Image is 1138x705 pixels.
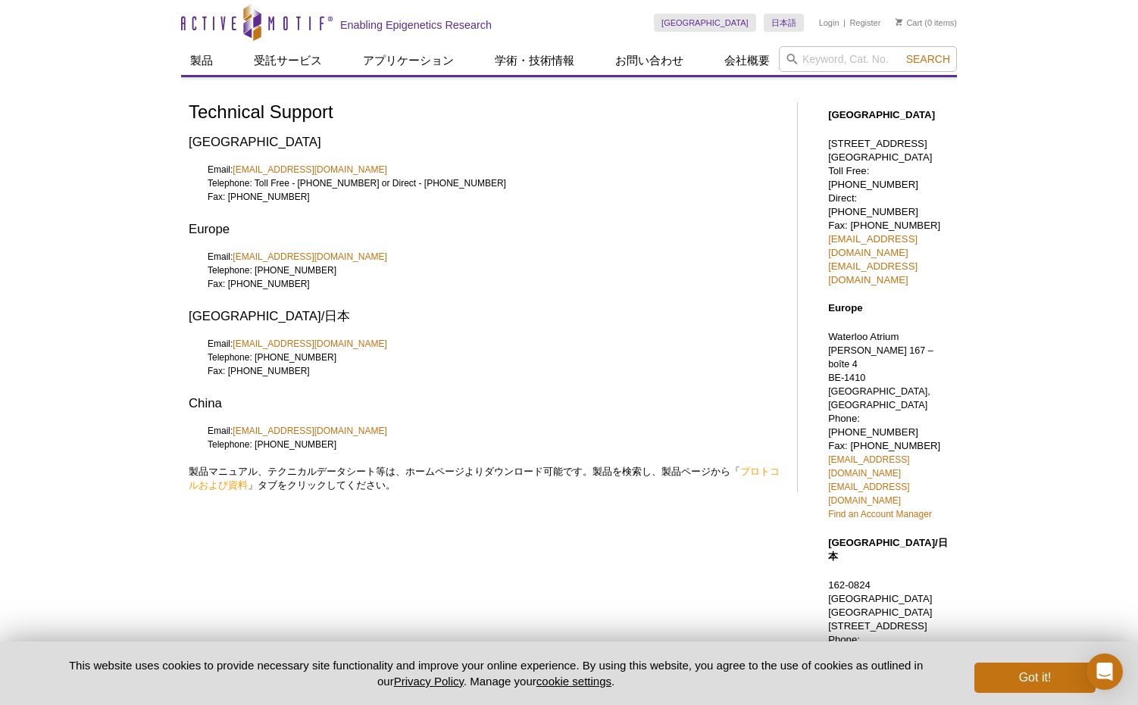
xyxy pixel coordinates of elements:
[828,537,948,562] strong: [GEOGRAPHIC_DATA]/日本
[896,18,902,26] img: Your Cart
[233,337,386,351] a: [EMAIL_ADDRESS][DOMAIN_NAME]
[843,14,846,32] li: |
[189,133,782,151] h3: [GEOGRAPHIC_DATA]
[189,307,782,326] h3: [GEOGRAPHIC_DATA]/日本
[764,14,804,32] a: 日本語
[828,302,862,314] strong: Europe
[340,18,492,32] h2: Enabling Epigenetics Research
[828,454,909,479] a: [EMAIL_ADDRESS][DOMAIN_NAME]
[828,345,933,410] span: [PERSON_NAME] 167 – boîte 4 BE-1410 [GEOGRAPHIC_DATA], [GEOGRAPHIC_DATA]
[189,102,782,124] h1: Technical Support
[896,17,922,28] a: Cart
[828,137,949,287] p: [STREET_ADDRESS] [GEOGRAPHIC_DATA] Toll Free: [PHONE_NUMBER] Direct: [PHONE_NUMBER] Fax: [PHONE_N...
[896,14,957,32] li: (0 items)
[189,337,782,391] div: Email: Telephone: [PHONE_NUMBER] Fax: [PHONE_NUMBER]
[189,395,782,413] h3: China
[974,663,1096,693] button: Got it!
[715,46,779,75] a: 会社概要
[849,17,880,28] a: Register
[354,46,463,75] a: アプリケーション
[779,46,957,72] input: Keyword, Cat. No.
[42,657,949,689] p: This website uses cookies to provide necessary site functionality and improve your online experie...
[828,330,949,521] p: Waterloo Atrium Phone: [PHONE_NUMBER] Fax: [PHONE_NUMBER]
[902,52,955,66] button: Search
[181,46,222,75] a: 製品
[654,14,756,32] a: [GEOGRAPHIC_DATA]
[828,260,918,285] a: [EMAIL_ADDRESS][DOMAIN_NAME]
[906,53,950,65] span: Search
[189,250,782,304] div: Email: Telephone: [PHONE_NUMBER] Fax: [PHONE_NUMBER]
[828,482,909,506] a: [EMAIL_ADDRESS][DOMAIN_NAME]
[606,46,692,75] a: お問い合わせ
[828,233,918,258] a: [EMAIL_ADDRESS][DOMAIN_NAME]
[486,46,583,75] a: 学術・技術情報
[828,509,932,519] a: Find an Account Manager
[189,220,782,239] h3: Europe
[189,163,782,217] div: Email: Telephone: Toll Free - [PHONE_NUMBER] or Direct - [PHONE_NUMBER] Fax: [PHONE_NUMBER]
[819,17,839,28] a: Login
[189,465,782,492] p: 製品マニュアル、テクニカルデータシート等は、ホームページよりダウンロード可能です。製品を検索し、製品ページから「 」タブをクリックしてください。
[394,675,464,688] a: Privacy Policy
[233,424,386,438] a: [EMAIL_ADDRESS][DOMAIN_NAME]
[828,109,935,120] strong: [GEOGRAPHIC_DATA]
[189,424,782,465] div: Email: Telephone: [PHONE_NUMBER]
[828,579,949,701] p: 162-0824 [GEOGRAPHIC_DATA][GEOGRAPHIC_DATA] [STREET_ADDRESS] Phone: [PHONE_NUMBER] Fax: [PHONE_NU...
[245,46,331,75] a: 受託サービス
[1086,654,1123,690] div: Open Intercom Messenger
[233,163,386,176] a: [EMAIL_ADDRESS][DOMAIN_NAME]
[536,675,611,688] button: cookie settings
[233,250,386,264] a: [EMAIL_ADDRESS][DOMAIN_NAME]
